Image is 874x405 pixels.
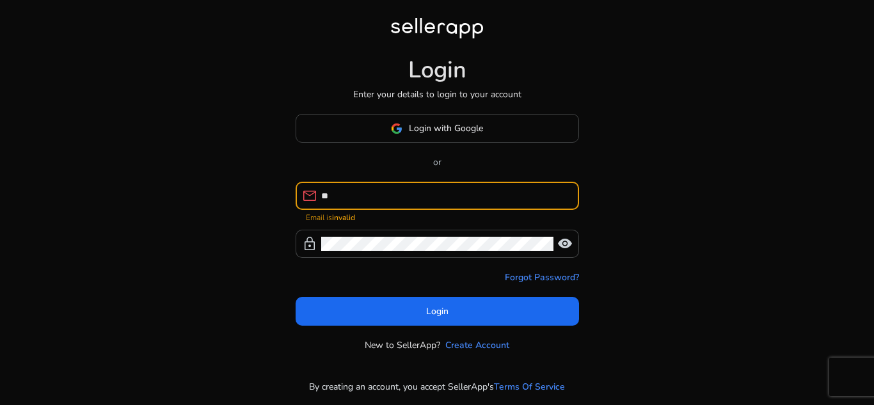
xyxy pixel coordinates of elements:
div: v 4.0.25 [36,20,63,31]
span: mail [302,188,317,203]
img: google-logo.svg [391,123,402,134]
a: Create Account [445,338,509,352]
img: logo_orange.svg [20,20,31,31]
img: tab_keywords_by_traffic_grey.svg [127,74,138,84]
div: Domain: [DOMAIN_NAME] [33,33,141,44]
mat-error: Email is [306,210,569,223]
button: Login [296,297,579,326]
div: Keywords by Traffic [141,75,216,84]
a: Terms Of Service [494,380,565,393]
p: or [296,155,579,169]
span: Login with Google [409,122,483,135]
button: Login with Google [296,114,579,143]
div: Domain Overview [49,75,115,84]
strong: invalid [332,212,355,223]
span: Login [426,305,449,318]
span: lock [302,236,317,251]
span: visibility [557,236,573,251]
a: Forgot Password? [505,271,579,284]
h1: Login [408,56,466,84]
img: tab_domain_overview_orange.svg [35,74,45,84]
img: website_grey.svg [20,33,31,44]
p: New to SellerApp? [365,338,440,352]
p: Enter your details to login to your account [353,88,521,101]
